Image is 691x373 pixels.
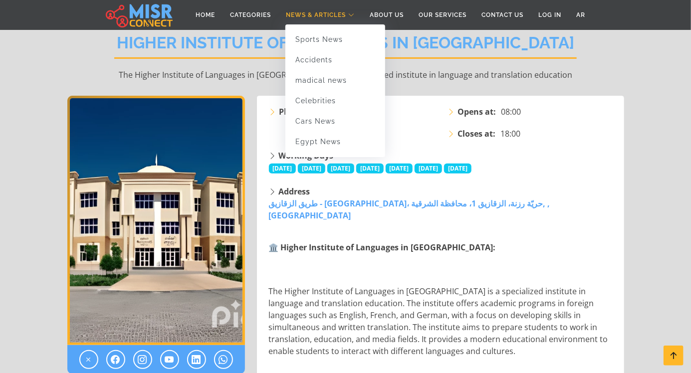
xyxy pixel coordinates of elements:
[279,150,334,161] strong: Working Days
[67,96,245,345] img: Higher Institute of Languages in Zagazig
[569,5,593,24] a: AR
[67,96,245,345] div: 1 / 1
[356,164,384,174] span: [DATE]
[327,164,355,174] span: [DATE]
[285,111,385,132] a: Cars News
[501,106,521,118] span: 08:00
[67,69,624,81] p: The Higher Institute of Languages in [GEOGRAPHIC_DATA] is a specialized institute in language and...
[458,106,496,118] strong: Opens at:
[411,5,474,24] a: Our Services
[386,164,413,174] span: [DATE]
[286,10,346,19] span: News & Articles
[285,91,385,111] a: Celebrities
[362,5,411,24] a: About Us
[285,132,385,152] a: Egypt News
[279,106,307,118] strong: Phone:
[444,164,471,174] span: [DATE]
[501,128,521,140] span: 18:00
[269,164,296,174] span: [DATE]
[269,242,496,253] strong: 🏛️ Higher Institute of Languages in [GEOGRAPHIC_DATA]:
[285,29,385,50] a: Sports News
[474,5,531,24] a: Contact Us
[188,5,223,24] a: Home
[278,5,362,24] a: News & Articles
[269,198,550,221] a: طريق الزقازيق - [GEOGRAPHIC_DATA]، حريّة رزنة، الزقازيق 1، محافظة الشرقية, , [GEOGRAPHIC_DATA]
[415,164,442,174] span: [DATE]
[458,128,496,140] strong: Closes at:
[269,285,614,357] p: The Higher Institute of Languages in [GEOGRAPHIC_DATA] is a specialized institute in language and...
[531,5,569,24] a: Log in
[114,33,577,59] h2: Higher Institute of Languages in [GEOGRAPHIC_DATA]
[298,164,325,174] span: [DATE]
[223,5,278,24] a: Categories
[279,186,310,197] strong: Address
[285,50,385,70] a: Accidents
[285,70,385,91] a: madical news
[106,2,173,27] img: main.misr_connect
